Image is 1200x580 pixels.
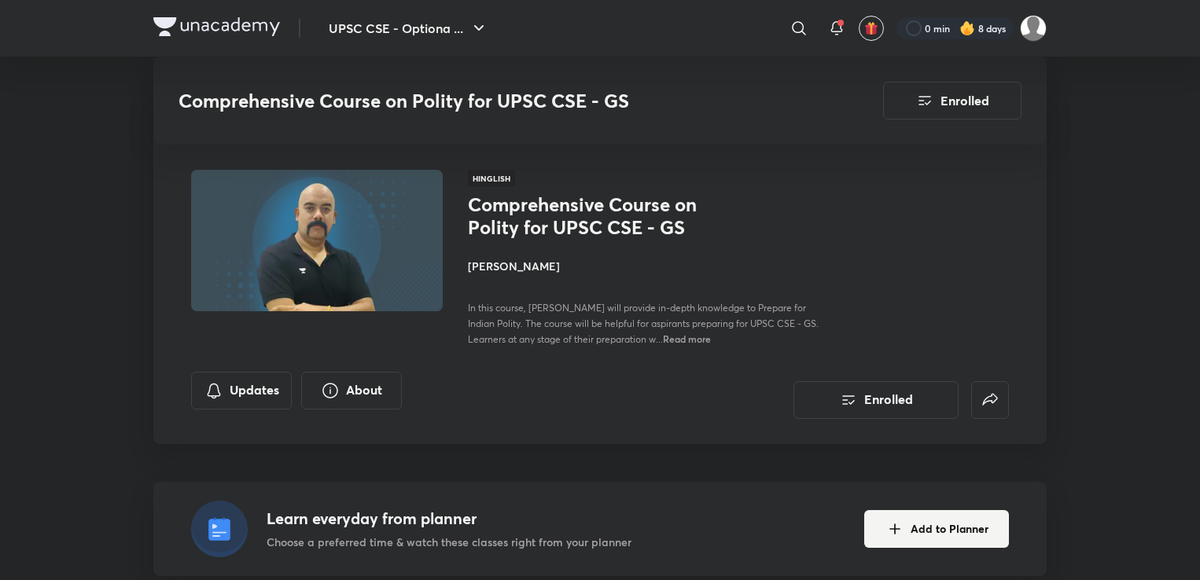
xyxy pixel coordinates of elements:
[1020,15,1047,42] img: Amrendra sharma
[793,381,959,419] button: Enrolled
[468,170,515,187] span: Hinglish
[663,332,711,345] span: Read more
[301,372,402,409] button: About
[971,381,1009,419] button: false
[153,17,280,36] img: Company Logo
[179,90,794,112] h3: Comprehensive Course on Polity for UPSC CSE - GS
[267,534,631,550] p: Choose a preferred time & watch these classes right from your planner
[959,20,975,36] img: streak
[864,21,878,35] img: avatar
[468,302,819,345] span: In this course, [PERSON_NAME] will provide in-depth knowledge to Prepare for Indian Polity. The c...
[191,372,292,409] button: Updates
[859,16,884,41] button: avatar
[468,258,820,274] h4: [PERSON_NAME]
[267,507,631,530] h4: Learn everyday from planner
[468,193,725,239] h1: Comprehensive Course on Polity for UPSC CSE - GS
[153,17,280,40] a: Company Logo
[883,82,1021,119] button: Enrolled
[189,168,445,313] img: Thumbnail
[319,13,498,44] button: UPSC CSE - Optiona ...
[864,510,1009,548] button: Add to Planner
